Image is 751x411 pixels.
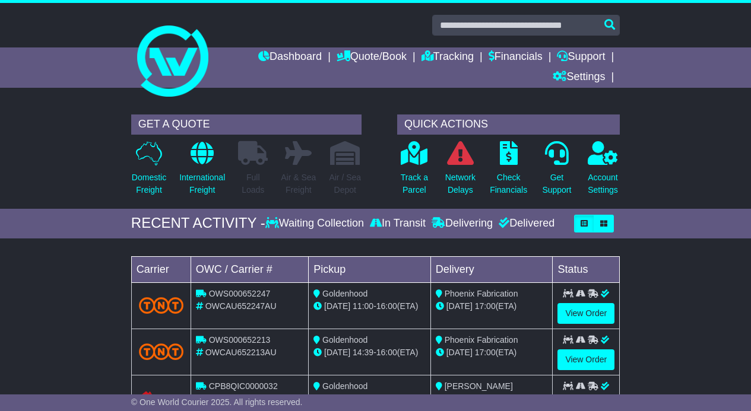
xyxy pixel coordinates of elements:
span: [DATE] [324,348,350,357]
p: Full Loads [238,171,268,196]
span: © One World Courier 2025. All rights reserved. [131,397,303,407]
div: Delivering [429,217,496,230]
a: GetSupport [541,141,572,203]
a: View Order [557,303,614,324]
td: Pickup [309,256,431,282]
span: 16:00 [376,348,397,357]
a: AccountSettings [587,141,619,203]
img: GetCarrierServiceLogo [139,391,183,405]
div: Waiting Collection [265,217,367,230]
p: Air & Sea Freight [281,171,316,196]
td: OWC / Carrier # [191,256,308,282]
p: Get Support [542,171,571,196]
p: Track a Parcel [401,171,428,196]
span: Goldenhood [322,289,367,298]
a: DomesticFreight [131,141,167,203]
span: [DATE] [446,394,473,403]
span: 16:00 [376,301,397,311]
span: [DATE] [324,394,350,403]
a: Tracking [422,47,474,68]
img: TNT_Domestic.png [139,297,183,313]
p: International Freight [179,171,225,196]
td: Delivery [430,256,553,282]
a: InternationalFreight [179,141,226,203]
span: 14:39 [353,348,373,357]
span: OWCAU646887AU [205,394,277,403]
div: (ETA) [436,300,548,313]
div: - (ETA) [313,393,426,405]
span: 17:00 [475,301,496,311]
td: Carrier [131,256,191,282]
a: Dashboard [258,47,322,68]
div: - (ETA) [313,346,426,359]
div: RECENT ACTIVITY - [131,215,265,232]
p: Domestic Freight [132,171,166,196]
div: GET A QUOTE [131,114,362,135]
span: 10:00 [353,394,373,403]
span: [PERSON_NAME] [445,381,513,391]
span: OWCAU652247AU [205,301,277,311]
span: [DATE] [446,348,473,357]
span: 17:00 [376,394,397,403]
a: Settings [553,68,605,88]
div: Delivered [496,217,554,230]
img: TNT_Domestic.png [139,343,183,359]
p: Network Delays [445,171,476,196]
span: 17:00 [475,394,496,403]
span: Phoenix Fabrication [445,335,518,345]
a: Financials [489,47,543,68]
p: Air / Sea Depot [329,171,361,196]
span: [DATE] [446,301,473,311]
span: Goldenhood [322,335,367,345]
a: Track aParcel [400,141,429,203]
span: 17:00 [475,348,496,357]
a: Quote/Book [337,47,407,68]
p: Account Settings [588,171,618,196]
a: Support [557,47,605,68]
a: CheckFinancials [489,141,528,203]
td: Status [553,256,620,282]
a: View Order [557,349,614,370]
div: QUICK ACTIONS [397,114,620,135]
span: Phoenix Fabrication [445,289,518,298]
p: Check Financials [490,171,527,196]
span: CPB8QIC0000032 [209,381,278,391]
div: In Transit [367,217,429,230]
span: 11:00 [353,301,373,311]
span: OWS000652247 [209,289,271,298]
span: Goldenhood [322,381,367,391]
div: (ETA) [436,346,548,359]
span: OWS000652213 [209,335,271,345]
a: NetworkDelays [445,141,476,203]
div: - (ETA) [313,300,426,313]
span: OWCAU652213AU [205,348,277,357]
span: [DATE] [324,301,350,311]
div: (ETA) [436,393,548,405]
